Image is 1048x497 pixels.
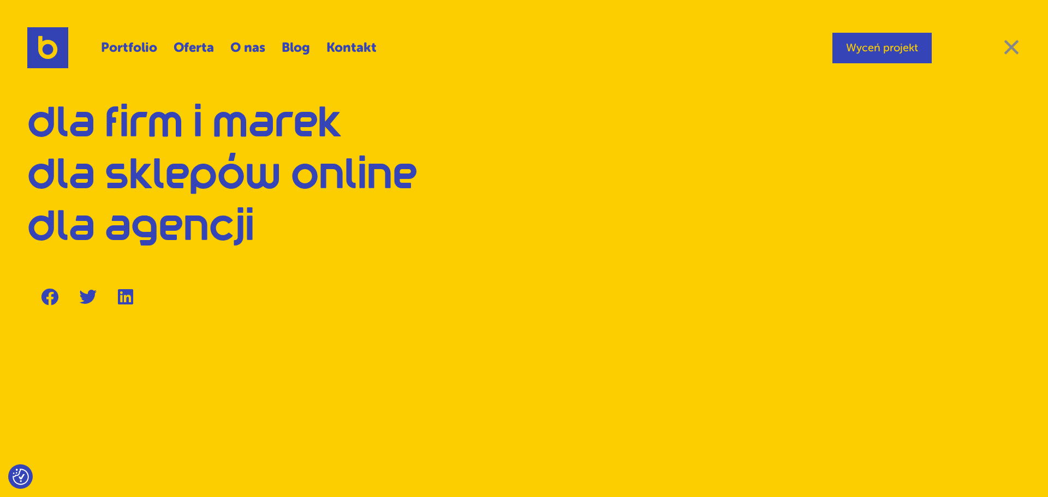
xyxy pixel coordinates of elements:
button: Preferencje co do zgód [13,469,29,485]
a: O nas [230,35,265,61]
a: Dla sklepów online [27,158,418,194]
a: Wyceń projekt [832,33,932,63]
img: Revisit consent button [13,469,29,485]
button: Close [1002,39,1021,55]
a: Dla firm i marek [27,106,342,142]
img: Brandoo Group [27,27,68,68]
a: Oferta [174,35,214,61]
a: Blog [282,35,310,61]
a: Kontakt [326,35,377,61]
a: Portfolio [101,35,157,61]
a: Dla agencji [27,210,254,245]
